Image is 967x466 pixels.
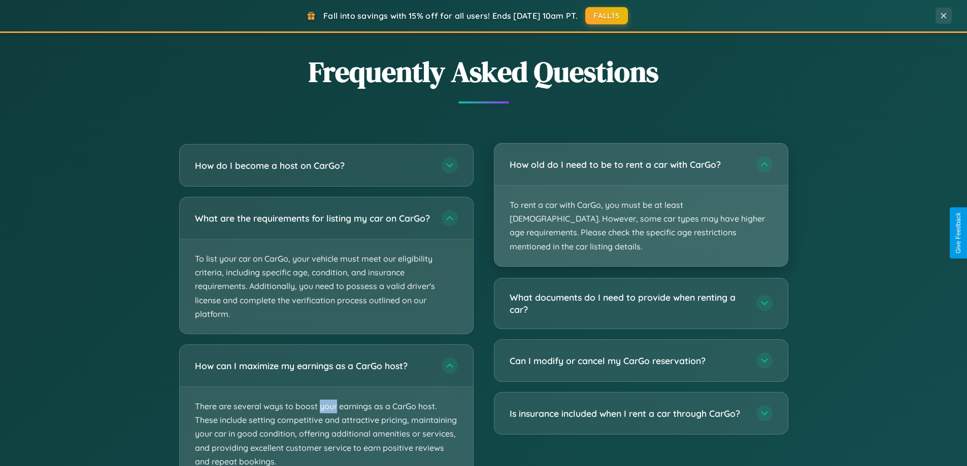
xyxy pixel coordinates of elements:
span: Fall into savings with 15% off for all users! Ends [DATE] 10am PT. [323,11,578,21]
h3: Can I modify or cancel my CarGo reservation? [510,354,746,367]
div: Give Feedback [955,212,962,254]
h2: Frequently Asked Questions [179,52,788,91]
h3: Is insurance included when I rent a car through CarGo? [510,407,746,420]
h3: How can I maximize my earnings as a CarGo host? [195,360,431,372]
button: FALL15 [585,7,628,24]
h3: What are the requirements for listing my car on CarGo? [195,212,431,225]
h3: How do I become a host on CarGo? [195,159,431,172]
h3: What documents do I need to provide when renting a car? [510,291,746,316]
p: To list your car on CarGo, your vehicle must meet our eligibility criteria, including specific ag... [180,239,473,334]
p: To rent a car with CarGo, you must be at least [DEMOGRAPHIC_DATA]. However, some car types may ha... [494,186,788,266]
h3: How old do I need to be to rent a car with CarGo? [510,158,746,171]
